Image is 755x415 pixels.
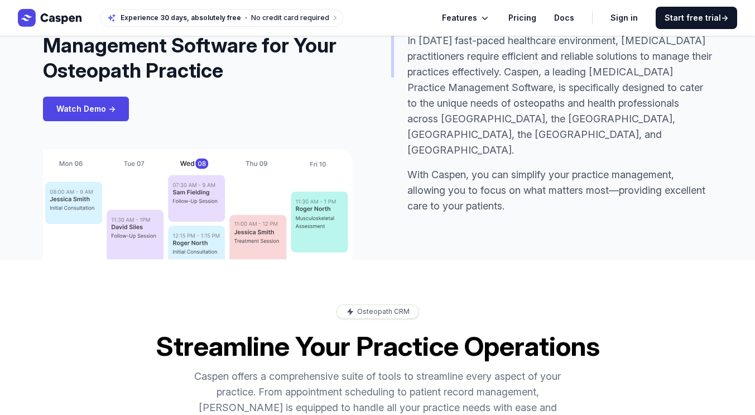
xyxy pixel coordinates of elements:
[442,11,490,25] button: Features
[357,307,410,316] p: Osteopath CRM
[43,33,364,83] h1: Management Software for Your Osteopath Practice
[665,12,728,23] span: Start free trial
[100,9,343,27] a: Experience 30 days, absolutely freeNo credit card required
[508,11,536,25] a: Pricing
[610,11,638,25] a: Sign in
[61,333,695,360] h3: Streamline Your Practice Operations
[721,13,728,22] span: →
[554,11,574,25] a: Docs
[407,167,713,214] p: With Caspen, you can simplify your practice management, allowing you to focus on what matters mos...
[656,7,737,29] a: Start free trial
[43,97,129,121] a: Watch Demo →
[407,33,713,158] p: In [DATE] fast-paced healthcare environment, [MEDICAL_DATA] practitioners require efficient and r...
[251,13,329,22] span: No credit card required
[121,13,241,22] span: Experience 30 days, absolutely free
[442,11,477,25] span: Features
